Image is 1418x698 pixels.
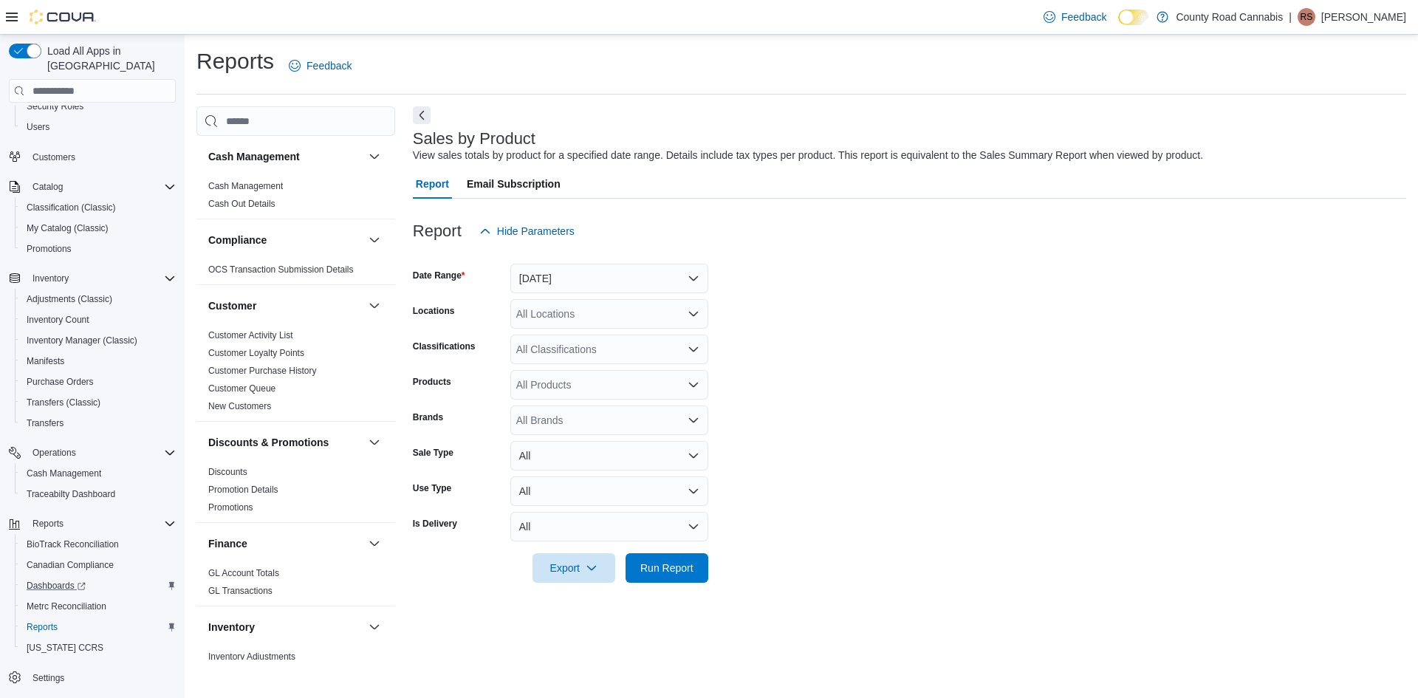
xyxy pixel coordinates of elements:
span: Customers [27,148,176,166]
button: Finance [208,536,363,551]
a: Promotions [208,502,253,513]
button: All [510,441,708,471]
button: Open list of options [688,343,699,355]
span: Report [416,169,449,199]
span: BioTrack Reconciliation [21,536,176,553]
div: Discounts & Promotions [196,463,395,522]
a: Feedback [283,51,357,81]
button: Classification (Classic) [15,197,182,218]
span: Canadian Compliance [21,556,176,574]
label: Brands [413,411,443,423]
span: Reports [27,515,176,533]
label: Classifications [413,341,476,352]
span: Operations [32,447,76,459]
a: [US_STATE] CCRS [21,639,109,657]
button: My Catalog (Classic) [15,218,182,239]
span: Operations [27,444,176,462]
a: Customer Loyalty Points [208,348,304,358]
span: Classification (Classic) [21,199,176,216]
span: Customers [32,151,75,163]
span: Cash Management [21,465,176,482]
span: Run Report [640,561,693,575]
span: Reports [21,618,176,636]
button: Adjustments (Classic) [15,289,182,309]
a: Classification (Classic) [21,199,122,216]
h3: Finance [208,536,247,551]
a: Reports [21,618,64,636]
h3: Discounts & Promotions [208,435,329,450]
button: Operations [3,442,182,463]
a: Promotions [21,240,78,258]
span: Transfers (Classic) [21,394,176,411]
span: Settings [32,672,64,684]
h3: Report [413,222,462,240]
a: OCS Transaction Submission Details [208,264,354,275]
a: Feedback [1038,2,1112,32]
div: Cash Management [196,177,395,219]
span: Inventory Manager (Classic) [27,335,137,346]
span: Purchase Orders [21,373,176,391]
h1: Reports [196,47,274,76]
label: Date Range [413,270,465,281]
span: Dark Mode [1118,25,1119,26]
a: Dashboards [15,575,182,596]
button: Traceabilty Dashboard [15,484,182,504]
a: Inventory Count [21,311,95,329]
a: Metrc Reconciliation [21,598,112,615]
button: Inventory [208,620,363,634]
label: Products [413,376,451,388]
span: Inventory Adjustments [208,651,295,663]
a: GL Account Totals [208,568,279,578]
button: Compliance [208,233,363,247]
a: Inventory Adjustments [208,651,295,662]
button: Cash Management [15,463,182,484]
span: Load All Apps in [GEOGRAPHIC_DATA] [41,44,176,73]
button: Open list of options [688,414,699,426]
span: Transfers (Classic) [27,397,100,408]
span: Users [21,118,176,136]
span: Feedback [1061,10,1106,24]
a: Discounts [208,467,247,477]
a: Dashboards [21,577,92,595]
h3: Sales by Product [413,130,535,148]
div: Compliance [196,261,395,284]
span: Settings [27,668,176,687]
span: Traceabilty Dashboard [27,488,115,500]
button: Hide Parameters [473,216,580,246]
img: Cova [30,10,96,24]
span: Inventory Count [27,314,89,326]
button: Inventory [366,618,383,636]
button: Security Roles [15,96,182,117]
a: Customer Activity List [208,330,293,341]
button: Reports [27,515,69,533]
button: Open list of options [688,308,699,320]
a: Purchase Orders [21,373,100,391]
label: Use Type [413,482,451,494]
span: Inventory [32,273,69,284]
button: Reports [15,617,182,637]
button: Operations [27,444,82,462]
span: Reports [27,621,58,633]
span: GL Transactions [208,585,273,597]
label: Locations [413,305,455,317]
span: Security Roles [27,100,83,112]
button: Transfers [15,413,182,434]
button: Catalog [27,178,69,196]
button: Promotions [15,239,182,259]
span: Customer Loyalty Points [208,347,304,359]
span: GL Account Totals [208,567,279,579]
span: Dashboards [27,580,86,592]
button: Manifests [15,351,182,372]
a: Users [21,118,55,136]
h3: Inventory [208,620,255,634]
button: Inventory Count [15,309,182,330]
button: Customer [366,297,383,315]
a: Settings [27,669,70,687]
button: Settings [3,667,182,688]
span: Canadian Compliance [27,559,114,571]
span: Customer Activity List [208,329,293,341]
span: Traceabilty Dashboard [21,485,176,503]
span: Inventory [27,270,176,287]
a: Transfers [21,414,69,432]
